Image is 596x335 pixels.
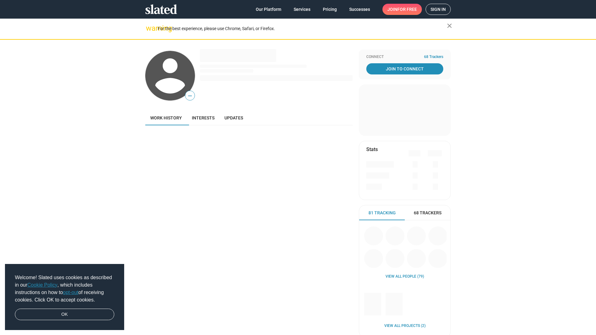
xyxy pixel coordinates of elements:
span: — [185,92,195,100]
a: Work history [145,110,187,125]
span: 68 Trackers [414,210,441,216]
a: Joinfor free [382,4,422,15]
span: Sign in [431,4,446,15]
span: Updates [224,115,243,120]
div: cookieconsent [5,264,124,330]
span: Pricing [323,4,337,15]
a: Pricing [318,4,342,15]
span: for free [397,4,417,15]
span: Successes [349,4,370,15]
a: Successes [344,4,375,15]
a: Updates [219,110,248,125]
span: 68 Trackers [424,55,443,60]
span: Services [294,4,310,15]
span: 81 Tracking [368,210,396,216]
div: Connect [366,55,443,60]
a: View all People (79) [386,274,424,279]
a: dismiss cookie message [15,309,114,320]
span: Join [387,4,417,15]
span: Work history [150,115,182,120]
span: Join To Connect [368,63,442,74]
a: Services [289,4,315,15]
a: Sign in [426,4,451,15]
mat-icon: close [446,22,453,29]
a: Our Platform [251,4,286,15]
a: Interests [187,110,219,125]
div: For the best experience, please use Chrome, Safari, or Firefox. [158,25,447,33]
span: Welcome! Slated uses cookies as described in our , which includes instructions on how to of recei... [15,274,114,304]
a: View all Projects (2) [384,324,426,328]
mat-card-title: Stats [366,146,378,153]
mat-icon: warning [146,25,153,32]
a: Cookie Policy [27,282,57,288]
a: Join To Connect [366,63,443,74]
a: opt-out [63,290,79,295]
span: Our Platform [256,4,281,15]
span: Interests [192,115,214,120]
